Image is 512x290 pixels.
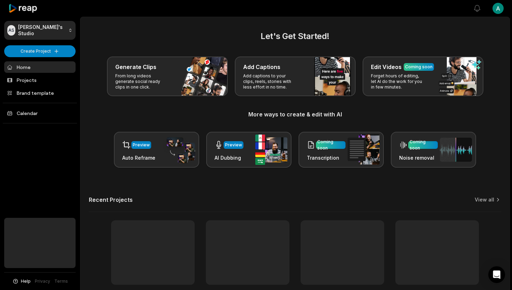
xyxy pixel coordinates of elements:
[4,61,76,73] a: Home
[440,138,472,162] img: noise_removal.png
[475,196,494,203] a: View all
[18,24,65,37] p: [PERSON_NAME]'s Studio
[133,142,150,148] div: Preview
[405,64,433,70] div: Coming soon
[348,135,380,165] img: transcription.png
[243,73,297,90] p: Add captions to your clips, reels, stories with less effort in no time.
[225,142,242,148] div: Preview
[89,30,501,43] h2: Let's Get Started!
[307,154,346,161] h3: Transcription
[89,196,133,203] h2: Recent Projects
[89,110,501,119] h3: More ways to create & edit with AI
[115,73,169,90] p: From long videos generate social ready clips in one click.
[4,74,76,86] a: Projects
[371,63,402,71] h3: Edit Videos
[7,25,15,36] div: AS
[4,87,76,99] a: Brand template
[410,139,436,151] div: Coming soon
[371,73,425,90] p: Forget hours of editing, let AI do the work for you in few minutes.
[243,63,280,71] h3: Add Captions
[255,135,287,165] img: ai_dubbing.png
[35,278,50,284] a: Privacy
[54,278,68,284] a: Terms
[4,45,76,57] button: Create Project
[21,278,31,284] span: Help
[122,154,155,161] h3: Auto Reframe
[163,136,195,163] img: auto_reframe.png
[215,154,243,161] h3: AI Dubbing
[4,107,76,119] a: Calendar
[488,266,505,283] div: Open Intercom Messenger
[12,278,31,284] button: Help
[399,154,438,161] h3: Noise removal
[115,63,156,71] h3: Generate Clips
[317,139,344,151] div: Coming soon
